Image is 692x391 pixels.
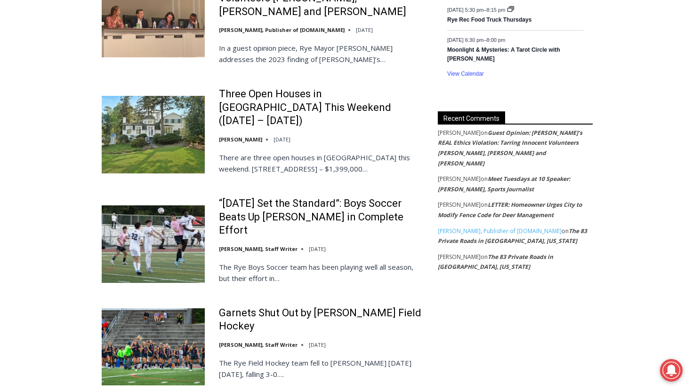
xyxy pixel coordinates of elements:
a: [PERSON_NAME], Staff Writer [219,245,298,252]
a: Moonlight & Mysteries: A Tarot Circle with [PERSON_NAME] [447,47,560,63]
footer: on [438,200,593,220]
a: View Calendar [447,70,484,78]
span: 8:15 pm [487,7,506,12]
p: The Rye Boys Soccer team has been playing well all season, but their effort in… [219,261,426,284]
a: The 83 Private Roads in [GEOGRAPHIC_DATA], [US_STATE] [438,253,553,271]
p: The Rye Field Hockey team fell to [PERSON_NAME] [DATE][DATE], falling 3-0…. [219,357,426,380]
span: [PERSON_NAME] [438,129,481,137]
time: [DATE] [274,136,290,143]
a: [PERSON_NAME], Publisher of [DOMAIN_NAME] [219,26,345,33]
span: [PERSON_NAME] [438,253,481,261]
a: Garnets Shut Out by [PERSON_NAME] Field Hockey [219,306,426,333]
a: [PERSON_NAME], Staff Writer [219,341,298,348]
a: “[DATE] Set the Standard”: Boys Soccer Beats Up [PERSON_NAME] in Complete Effort [219,197,426,237]
time: [DATE] [356,26,373,33]
a: [PERSON_NAME], Publisher of [DOMAIN_NAME] [438,227,562,235]
span: Recent Comments [438,111,505,124]
p: There are three open houses in [GEOGRAPHIC_DATA] this weekend. [STREET_ADDRESS] – $1,399,000… [219,152,426,174]
footer: on [438,174,593,194]
footer: on [438,128,593,168]
a: Guest Opinion: [PERSON_NAME]’s REAL Ethics Violation: Tarring Innocent Volunteers [PERSON_NAME], ... [438,129,582,167]
time: [DATE] [309,245,326,252]
span: [DATE] 6:30 pm [447,37,483,43]
a: Meet Tuesdays at 10 Speaker: [PERSON_NAME], Sports Journalist [438,175,570,193]
a: Rye Rec Food Truck Thursdays [447,16,531,24]
footer: on [438,252,593,272]
img: Three Open Houses in Rye This Weekend (October 11 – 12) [102,96,205,173]
span: [DATE] 5:30 pm [447,7,483,12]
time: [DATE] [309,341,326,348]
a: Three Open Houses in [GEOGRAPHIC_DATA] This Weekend ([DATE] – [DATE]) [219,87,426,128]
span: [PERSON_NAME] [438,201,481,209]
time: – [447,7,507,12]
p: In a guest opinion piece, Rye Mayor [PERSON_NAME] addresses the 2023 finding of [PERSON_NAME]’s… [219,42,426,65]
img: “Today Set the Standard”: Boys Soccer Beats Up Pelham in Complete Effort [102,205,205,282]
footer: on [438,226,593,246]
img: Garnets Shut Out by Horace Greeley Field Hockey [102,308,205,385]
a: [PERSON_NAME] [219,136,262,143]
span: [PERSON_NAME] [438,175,481,183]
span: 8:00 pm [487,37,506,43]
time: – [447,37,505,43]
a: LETTER: Homeowner Urges City to Modify Fence Code for Deer Management [438,201,582,219]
